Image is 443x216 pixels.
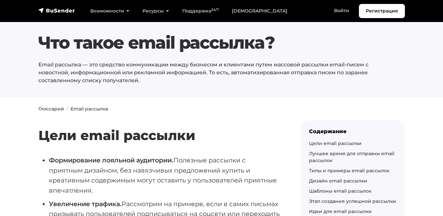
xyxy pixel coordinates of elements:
[49,155,280,196] li: Полезные рассылки с приятным дизайном, без навязчивых предложений купить и креативным содержимым ...
[136,4,176,18] a: Ресурсы
[38,7,75,14] img: RuSender
[64,106,108,112] li: Email рассылка
[49,156,173,164] strong: Формирование лояльной аудитории.
[225,4,294,18] a: [DEMOGRAPHIC_DATA]
[327,4,356,17] a: Войти
[309,128,397,134] div: Содержание
[38,61,374,84] p: Email рассылка — это средство коммуникации между бизнесом и клиентами путем массовой рассылки ema...
[359,4,405,18] a: Регистрация
[309,178,367,184] a: Дизайн email рассылки
[176,4,225,18] a: Поддержка24/7
[38,33,374,53] h1: Что такое email рассылка?
[309,208,372,214] a: Идеи для email рассылки
[309,168,389,174] a: Типы и примеры email рассылок
[38,106,64,112] a: Глоссарий
[211,8,219,12] sup: 24/7
[309,198,396,204] a: Этап создания успешной рассылки
[309,140,362,146] a: Цели email рассылки
[309,151,394,163] a: Лучшее время для отправки email рассылок
[38,108,280,143] h2: Цели email рассылки
[34,106,409,112] nav: breadcrumb
[309,188,371,194] a: Шаблоны email рассылок
[49,200,122,208] strong: Увеличение трафика.
[84,4,136,18] a: Возможности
